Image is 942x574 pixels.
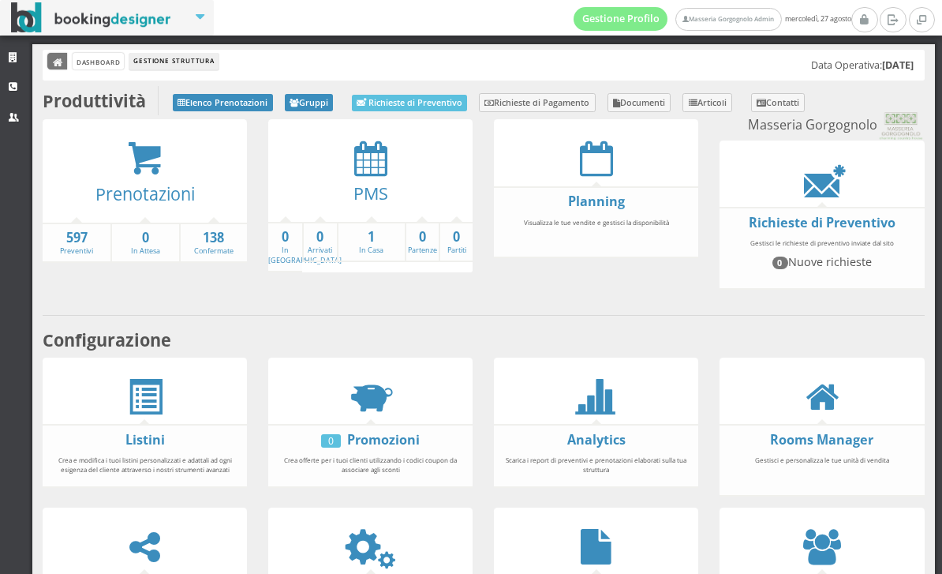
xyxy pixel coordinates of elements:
strong: 1 [338,228,405,246]
h5: Data Operativa: [811,59,914,71]
strong: 0 [440,228,473,246]
h4: Nuove richieste [727,255,917,269]
a: 597Preventivi [43,229,110,257]
li: Gestione Struttura [129,53,218,70]
b: Configurazione [43,328,171,351]
div: Gestisci e personalizza le tue unità di vendita [720,448,924,490]
a: Richieste di Preventivo [352,95,467,111]
div: Scarica i report di preventivi e prenotazioni elaborati sulla tua struttura [494,448,698,481]
a: 0In Attesa [112,229,178,257]
div: Crea e modifica i tuoi listini personalizzati e adattali ad ogni esigenza del cliente attraverso ... [43,448,247,481]
a: 0Partiti [440,228,473,256]
a: Rooms Manager [770,431,873,448]
a: Elenco Prenotazioni [173,94,273,111]
a: 0Arrivati [304,228,336,256]
span: mercoledì, 27 agosto [574,7,851,31]
img: 0603869b585f11eeb13b0a069e529790.png [877,112,924,141]
a: Richieste di Preventivo [749,214,895,231]
strong: 0 [112,229,178,247]
strong: 0 [304,228,336,246]
div: Crea offerte per i tuoi clienti utilizzando i codici coupon da associare agli sconti [268,448,473,481]
strong: 597 [43,229,110,247]
a: Gestione Profilo [574,7,668,31]
a: Masseria Gorgognolo Admin [675,8,781,31]
a: 1In Casa [338,228,405,256]
strong: 138 [181,229,247,247]
a: Richieste di Pagamento [479,93,596,112]
b: [DATE] [882,58,914,72]
a: Listini [125,431,165,448]
a: Gruppi [285,94,334,111]
small: Masseria Gorgognolo [748,112,924,141]
img: BookingDesigner.com [11,2,171,33]
a: Promozioni [347,431,420,448]
a: 138Confermate [181,229,247,257]
div: Visualizza le tue vendite e gestisci la disponibilità [494,211,698,253]
div: 0 [321,434,341,448]
div: Gestisci le richieste di preventivo inviate dal sito [720,231,924,283]
strong: 0 [406,228,439,246]
a: PMS [353,182,388,204]
a: 0In [GEOGRAPHIC_DATA] [268,228,342,265]
a: Contatti [751,93,806,112]
a: Documenti [607,93,671,112]
strong: 0 [268,228,302,246]
span: 0 [772,257,788,269]
a: Dashboard [73,53,124,69]
a: Analytics [567,431,626,448]
a: 0Partenze [406,228,439,256]
a: Articoli [682,93,732,112]
a: Prenotazioni [95,182,195,205]
b: Produttività [43,89,146,112]
a: Planning [568,193,625,210]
